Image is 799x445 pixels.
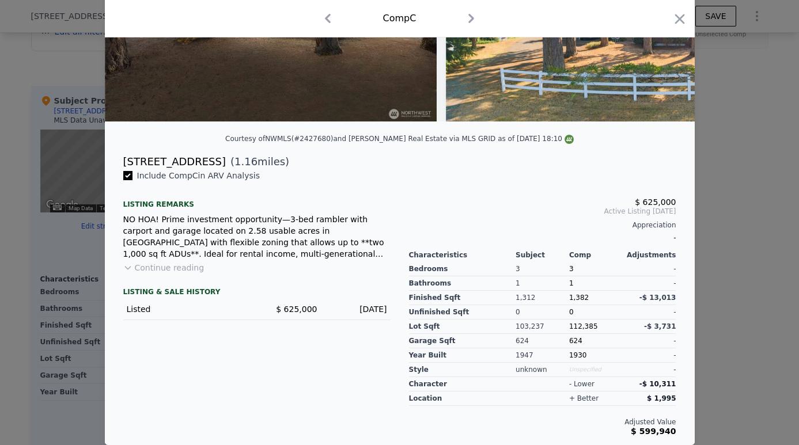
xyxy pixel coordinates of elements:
div: Subject [516,250,569,260]
div: Adjusted Value [409,417,676,427]
span: -$ 10,311 [639,380,676,388]
div: Bathrooms [409,276,516,291]
div: Finished Sqft [409,291,516,305]
div: Adjustments [623,250,676,260]
span: 1,382 [569,294,589,302]
span: 3 [569,265,574,273]
span: -$ 3,731 [644,322,676,330]
div: 0 [516,305,569,320]
div: unknown [516,363,569,377]
div: - [623,348,676,363]
div: Year Built [409,348,516,363]
div: character [409,377,516,391]
div: 1 [569,276,623,291]
img: NWMLS Logo [565,135,574,144]
span: ( miles) [226,154,289,170]
span: $ 1,995 [647,394,676,402]
div: Style [409,363,516,377]
div: Courtesy of NWMLS (#2427680) and [PERSON_NAME] Real Estate via MLS GRID as of [DATE] 18:10 [225,135,574,143]
div: location [409,391,516,406]
div: - [409,230,676,246]
div: - [623,305,676,320]
span: Include Comp C in ARV Analysis [132,171,265,180]
div: 1 [516,276,569,291]
div: Listed [127,303,248,315]
div: Appreciation [409,220,676,230]
span: $ 625,000 [276,305,317,314]
div: Lot Sqft [409,320,516,334]
div: Garage Sqft [409,334,516,348]
div: Characteristics [409,250,516,260]
div: LISTING & SALE HISTORY [123,287,391,299]
span: $ 625,000 [635,197,676,207]
span: Active Listing [DATE] [409,207,676,216]
span: $ 599,940 [631,427,676,436]
div: [DATE] [327,303,387,315]
button: Continue reading [123,262,205,273]
div: - lower [569,379,594,389]
div: Comp C [383,12,416,25]
div: - [623,334,676,348]
div: Listing remarks [123,191,391,209]
div: - [623,276,676,291]
div: NO HOA! Prime investment opportunity—3-bed rambler with carport and garage located on 2.58 usable... [123,214,391,260]
div: 1,312 [516,291,569,305]
span: 624 [569,337,582,345]
div: - [623,262,676,276]
div: Bedrooms [409,262,516,276]
div: 103,237 [516,320,569,334]
span: 0 [569,308,574,316]
div: 624 [516,334,569,348]
span: 1.16 [234,155,258,168]
div: Comp [569,250,623,260]
div: Unspecified [569,363,623,377]
span: 112,385 [569,322,598,330]
div: Unfinished Sqft [409,305,516,320]
div: [STREET_ADDRESS] [123,154,226,170]
div: + better [569,394,599,403]
div: 1930 [569,348,623,363]
div: - [623,363,676,377]
div: 1947 [516,348,569,363]
span: -$ 13,013 [639,294,676,302]
div: 3 [516,262,569,276]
